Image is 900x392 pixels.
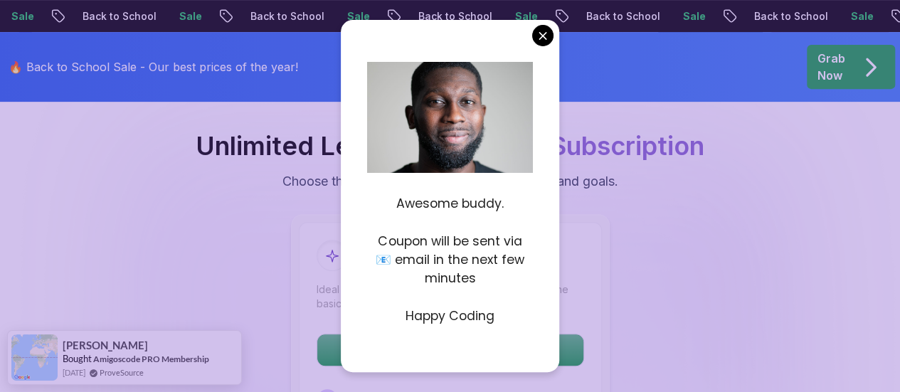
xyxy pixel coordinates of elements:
[9,58,298,75] p: 🔥 Back to School Sale - Our best prices of the year!
[317,282,584,311] p: Ideal for beginners exploring coding and learning the basics for free.
[317,334,583,366] p: Start Free
[317,334,584,366] button: Start Free
[63,339,148,351] span: [PERSON_NAME]
[739,9,836,23] p: Back to School
[817,50,845,84] p: Grab Now
[93,353,209,365] a: Amigoscode PRO Membership
[196,132,704,160] h2: Unlimited Learning with
[63,366,85,378] span: [DATE]
[317,343,584,357] a: Start Free
[164,9,210,23] p: Sale
[63,353,92,364] span: Bought
[332,9,378,23] p: Sale
[836,9,882,23] p: Sale
[235,9,332,23] p: Back to School
[11,334,58,381] img: provesource social proof notification image
[500,9,546,23] p: Sale
[668,9,714,23] p: Sale
[100,366,144,378] a: ProveSource
[403,9,500,23] p: Back to School
[68,9,164,23] p: Back to School
[282,171,618,191] p: Choose the plan that fits your learning journey and goals.
[493,130,704,161] span: One Subscription
[571,9,668,23] p: Back to School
